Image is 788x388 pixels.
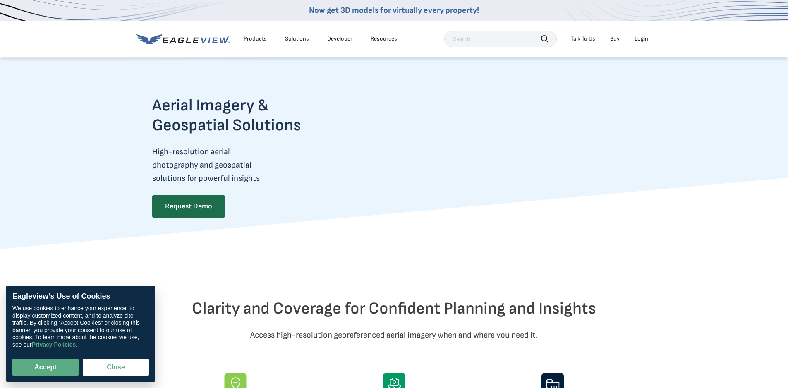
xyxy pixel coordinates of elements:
[152,195,225,218] a: Request Demo
[32,342,76,349] a: Privacy Policies
[152,96,333,135] h2: Aerial Imagery & Geospatial Solutions
[635,35,648,43] div: Login
[152,145,333,185] p: High-resolution aerial photography and geospatial solutions for powerful insights
[371,35,397,43] div: Resources
[244,35,267,43] div: Products
[152,299,636,319] h2: Clarity and Coverage for Confident Planning and Insights
[12,305,149,349] div: We use cookies to enhance your experience, to display customized content, and to analyze site tra...
[12,292,149,301] div: Eagleview’s Use of Cookies
[610,35,620,43] a: Buy
[571,35,595,43] div: Talk To Us
[83,359,149,376] button: Close
[309,5,479,15] a: Now get 3D models for virtually every property!
[444,31,557,47] input: Search
[327,35,352,43] a: Developer
[285,35,309,43] div: Solutions
[12,359,79,376] button: Accept
[152,328,636,342] p: Access high-resolution georeferenced aerial imagery when and where you need it.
